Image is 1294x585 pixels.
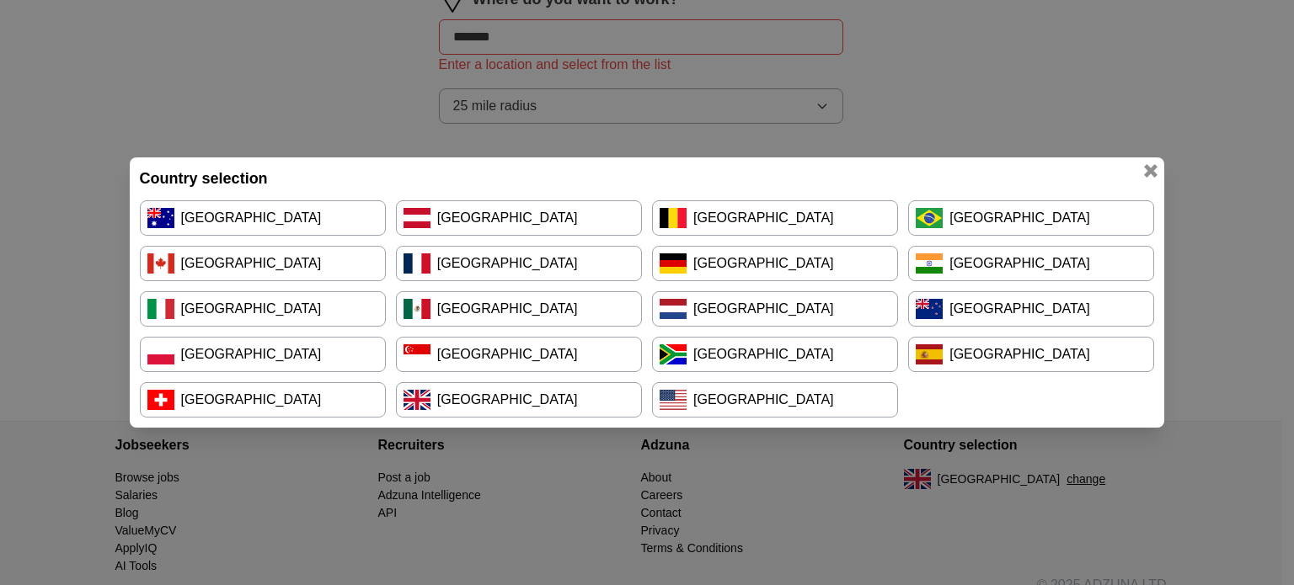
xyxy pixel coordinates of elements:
a: [GEOGRAPHIC_DATA] [396,291,642,327]
a: [GEOGRAPHIC_DATA] [652,291,898,327]
a: [GEOGRAPHIC_DATA] [652,337,898,372]
a: [GEOGRAPHIC_DATA] [396,246,642,281]
a: [GEOGRAPHIC_DATA] [140,246,386,281]
a: [GEOGRAPHIC_DATA] [652,200,898,236]
a: [GEOGRAPHIC_DATA] [908,246,1154,281]
a: [GEOGRAPHIC_DATA] [396,382,642,417]
a: [GEOGRAPHIC_DATA] [140,337,386,372]
a: [GEOGRAPHIC_DATA] [908,337,1154,372]
a: [GEOGRAPHIC_DATA] [652,246,898,281]
h4: Country selection [140,168,1155,190]
a: [GEOGRAPHIC_DATA] [908,200,1154,236]
a: [GEOGRAPHIC_DATA] [140,291,386,327]
a: [GEOGRAPHIC_DATA] [140,200,386,236]
a: [GEOGRAPHIC_DATA] [396,200,642,236]
a: [GEOGRAPHIC_DATA] [140,382,386,417]
a: [GEOGRAPHIC_DATA] [908,291,1154,327]
a: [GEOGRAPHIC_DATA] [396,337,642,372]
a: [GEOGRAPHIC_DATA] [652,382,898,417]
